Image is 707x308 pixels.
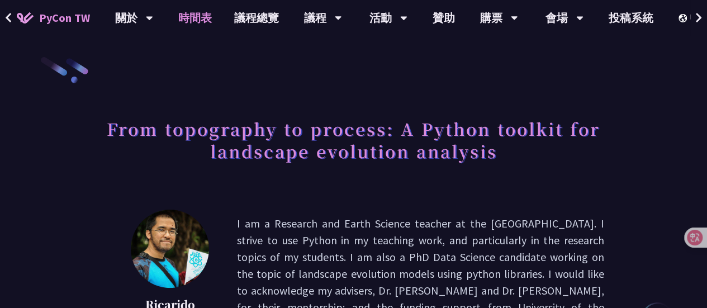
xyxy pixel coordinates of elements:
a: PyCon TW [6,4,101,32]
span: PyCon TW [39,10,90,26]
img: Locale Icon [678,14,690,22]
h1: From topography to process: A Python toolkit for landscape evolution analysis [103,112,604,168]
img: Ricarido Saturay [131,210,209,288]
img: Home icon of PyCon TW 2025 [17,12,34,23]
